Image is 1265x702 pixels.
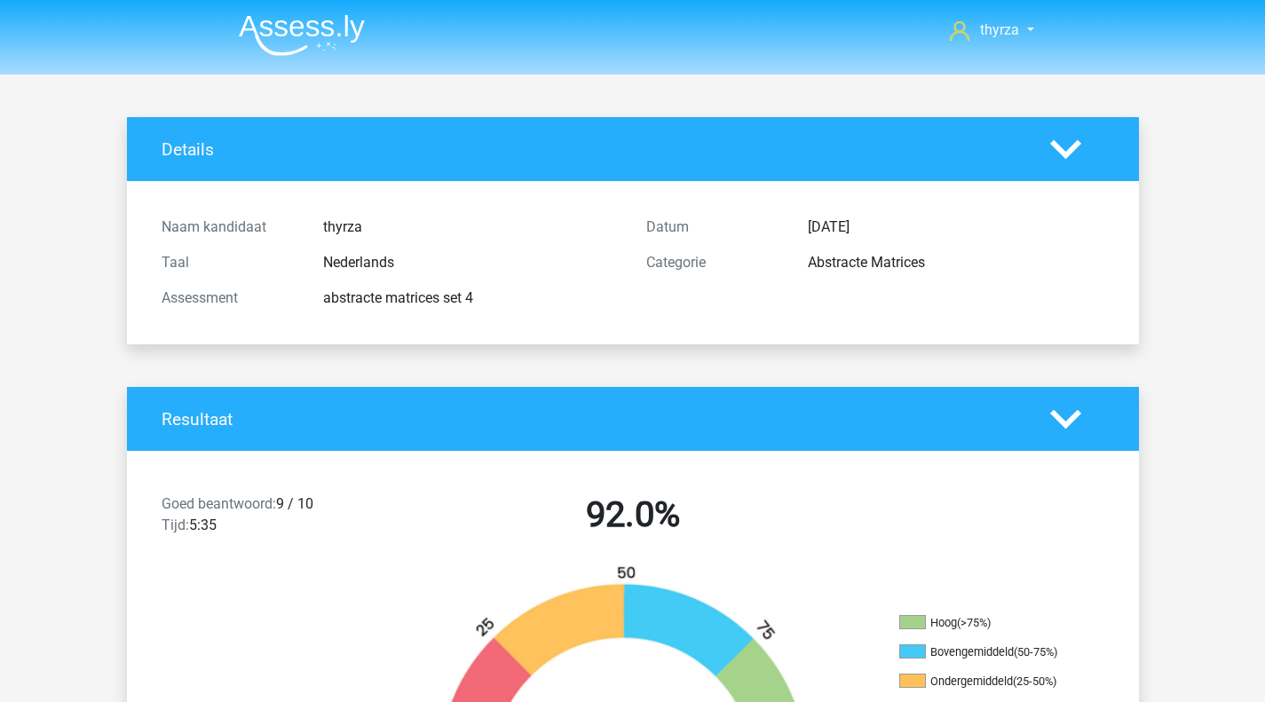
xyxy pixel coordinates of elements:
[148,288,310,309] div: Assessment
[310,252,633,273] div: Nederlands
[633,217,795,238] div: Datum
[1014,645,1057,659] div: (50-75%)
[957,616,991,629] div: (>75%)
[795,252,1118,273] div: Abstracte Matrices
[148,252,310,273] div: Taal
[899,644,1077,660] li: Bovengemiddeld
[899,615,1077,631] li: Hoog
[162,409,1024,430] h4: Resultaat
[795,217,1118,238] div: [DATE]
[980,21,1019,38] span: thyrza
[310,217,633,238] div: thyrza
[162,495,276,512] span: Goed beantwoord:
[1013,674,1056,688] div: (25-50%)
[633,252,795,273] div: Categorie
[239,14,365,56] img: Assessly
[148,217,310,238] div: Naam kandidaat
[943,20,1040,41] a: thyrza
[162,139,1024,160] h4: Details
[899,674,1077,690] li: Ondergemiddeld
[148,493,391,543] div: 9 / 10 5:35
[310,288,633,309] div: abstracte matrices set 4
[162,517,189,533] span: Tijd:
[404,493,862,536] h2: 92.0%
